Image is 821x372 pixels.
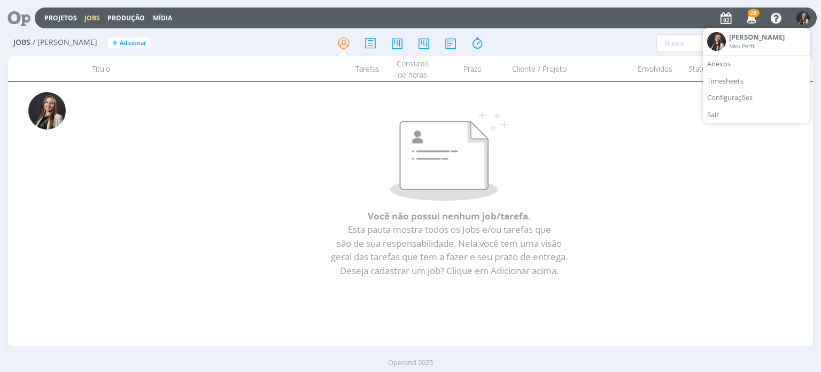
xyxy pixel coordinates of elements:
[506,56,629,81] div: Cliente / Projeto
[703,107,810,124] a: Sair
[108,37,151,49] button: +Adicionar
[150,14,175,22] button: Mídia
[629,56,682,81] div: Envolvidos
[703,73,810,90] a: Timesheets
[33,38,97,47] span: / [PERSON_NAME]
[84,13,100,22] a: Jobs
[153,13,172,22] a: Mídia
[439,56,506,81] div: Prazo
[707,32,726,51] img: L
[112,37,118,49] span: +
[386,56,439,81] div: Consumo de horas
[703,28,810,123] ul: L
[120,40,146,47] span: Adicionar
[113,223,786,277] p: Esta pauta mostra todos os Jobs e/ou tarefas que são de sua responsabilidade. Nela você tem uma v...
[109,107,790,291] div: Você não possui nenhum job/tarefa.
[44,13,77,22] a: Projetos
[107,13,145,22] a: Produção
[81,14,103,22] button: Jobs
[682,56,773,81] div: Status
[656,34,763,51] input: Busca
[796,11,810,25] img: L
[703,89,810,107] a: Configurações
[322,56,386,81] div: Tarefas
[86,56,321,81] div: Título
[41,14,80,22] button: Projetos
[703,28,810,55] a: L[PERSON_NAME]Meu Perfil
[729,42,756,50] small: Meu Perfil
[740,9,762,28] button: 28
[390,111,508,201] img: Sem resultados
[729,32,785,42] b: [PERSON_NAME]
[748,9,760,17] span: 28
[796,9,810,27] button: L
[703,56,810,73] a: Anexos
[28,92,66,130] img: L
[13,38,30,47] span: Jobs
[104,14,148,22] button: Produção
